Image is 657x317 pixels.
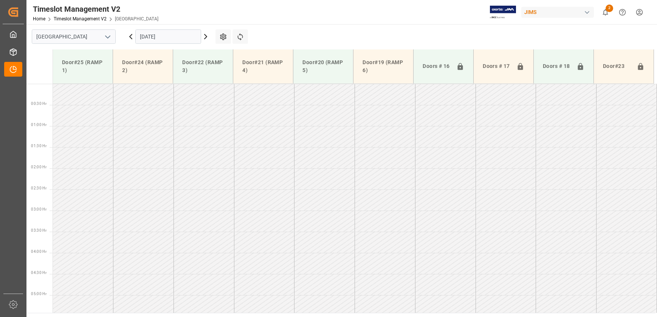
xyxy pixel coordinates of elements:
div: Door#21 (RAMP 4) [239,55,287,77]
div: Timeslot Management V2 [33,3,158,15]
a: Timeslot Management V2 [54,16,107,22]
span: 01:00 Hr [31,123,46,127]
img: Exertis%20JAM%20-%20Email%20Logo.jpg_1722504956.jpg [490,6,516,19]
a: Home [33,16,45,22]
span: 03:30 Hr [31,228,46,232]
span: 03:00 Hr [31,207,46,211]
div: Door#22 (RAMP 3) [179,55,227,77]
button: JIMS [521,5,597,19]
span: 05:00 Hr [31,292,46,296]
div: Door#23 [600,59,634,74]
span: 00:30 Hr [31,102,46,106]
input: DD.MM.YYYY [135,29,201,44]
div: Door#19 (RAMP 6) [359,55,407,77]
button: show 2 new notifications [597,4,614,21]
button: Help Center [614,4,631,21]
div: JIMS [521,7,594,18]
div: Door#20 (RAMP 5) [299,55,347,77]
span: 04:30 Hr [31,271,46,275]
div: Door#25 (RAMP 1) [59,55,107,77]
span: 02:30 Hr [31,186,46,190]
div: Doors # 17 [480,59,513,74]
span: 04:00 Hr [31,249,46,254]
span: 2 [606,5,613,12]
button: open menu [102,31,113,43]
span: 02:00 Hr [31,165,46,169]
span: 01:30 Hr [31,144,46,148]
input: Type to search/select [32,29,116,44]
div: Doors # 16 [420,59,453,74]
div: Door#24 (RAMP 2) [119,55,167,77]
div: Doors # 18 [540,59,573,74]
